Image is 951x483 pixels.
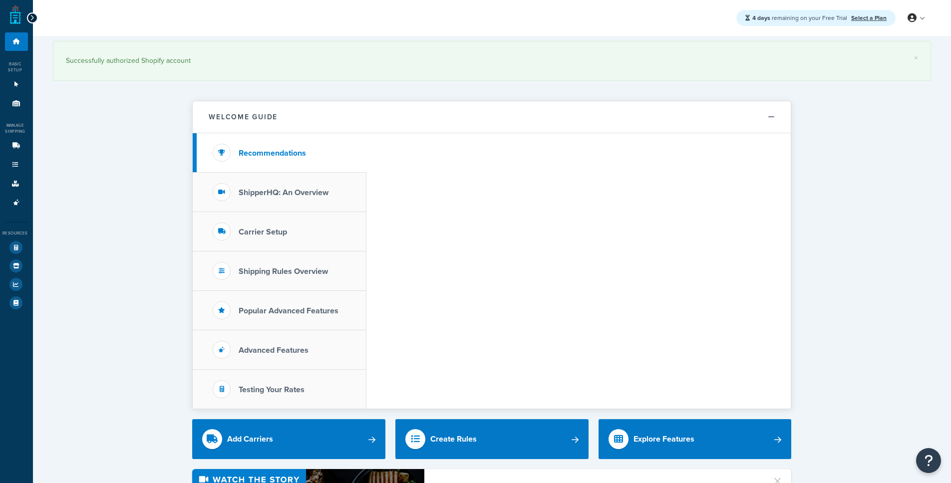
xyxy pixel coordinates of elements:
li: Help Docs [5,294,28,312]
button: Welcome Guide [193,101,791,133]
h3: Testing Your Rates [239,385,305,394]
li: Test Your Rates [5,239,28,256]
h3: Shipping Rules Overview [239,267,328,276]
li: Marketplace [5,257,28,275]
h3: ShipperHQ: An Overview [239,188,328,197]
a: Explore Features [599,419,792,459]
h3: Carrier Setup [239,228,287,237]
h2: Welcome Guide [209,113,278,121]
div: Create Rules [430,432,477,446]
a: Create Rules [395,419,589,459]
li: Dashboard [5,32,28,51]
span: remaining on your Free Trial [752,13,849,22]
h3: Advanced Features [239,346,309,355]
li: Analytics [5,275,28,293]
strong: 4 days [752,13,770,22]
h3: Popular Advanced Features [239,306,338,315]
a: × [914,54,918,62]
a: Add Carriers [192,419,385,459]
li: Boxes [5,175,28,193]
li: Carriers [5,137,28,155]
button: Open Resource Center [916,448,941,473]
li: Advanced Features [5,194,28,212]
a: Select a Plan [851,13,887,22]
div: Add Carriers [227,432,273,446]
li: Shipping Rules [5,156,28,174]
h3: Recommendations [239,149,306,158]
div: Explore Features [634,432,694,446]
div: Successfully authorized Shopify account [66,54,918,68]
li: Origins [5,94,28,113]
li: Websites [5,75,28,94]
